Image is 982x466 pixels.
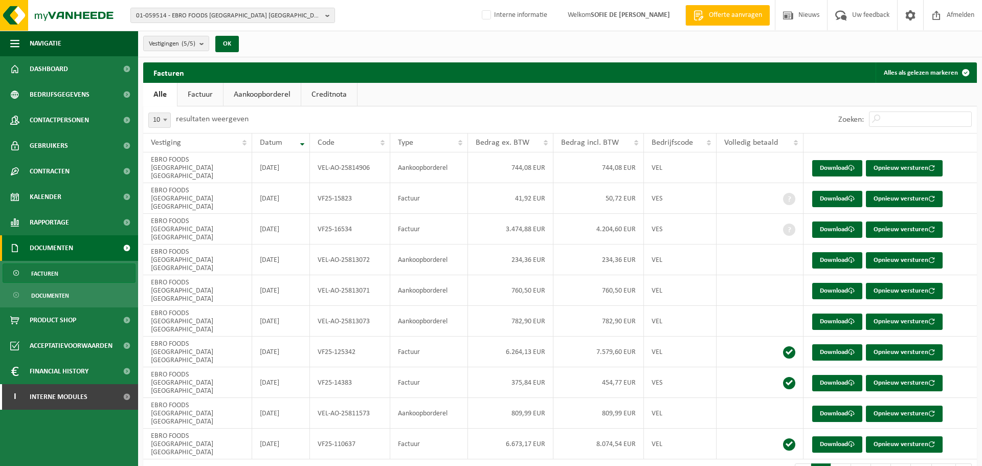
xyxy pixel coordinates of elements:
[143,83,177,106] a: Alle
[390,337,468,367] td: Factuur
[390,183,468,214] td: Factuur
[390,398,468,429] td: Aankoopborderel
[876,62,976,83] button: Alles als gelezen markeren
[310,337,390,367] td: VF25-125342
[553,429,643,459] td: 8.074,54 EUR
[30,159,70,184] span: Contracten
[177,83,223,106] a: Factuur
[143,306,252,337] td: EBRO FOODS [GEOGRAPHIC_DATA] [GEOGRAPHIC_DATA]
[553,183,643,214] td: 50,72 EUR
[866,406,943,422] button: Opnieuw versturen
[652,139,693,147] span: Bedrijfscode
[143,337,252,367] td: EBRO FOODS [GEOGRAPHIC_DATA] [GEOGRAPHIC_DATA]
[30,184,61,210] span: Kalender
[143,183,252,214] td: EBRO FOODS [GEOGRAPHIC_DATA] [GEOGRAPHIC_DATA]
[318,139,334,147] span: Code
[143,367,252,398] td: EBRO FOODS [GEOGRAPHIC_DATA] [GEOGRAPHIC_DATA]
[30,307,76,333] span: Product Shop
[866,160,943,176] button: Opnieuw versturen
[468,367,553,398] td: 375,84 EUR
[866,221,943,238] button: Opnieuw versturen
[310,275,390,306] td: VEL-AO-25813071
[812,191,862,207] a: Download
[30,210,69,235] span: Rapportage
[224,83,301,106] a: Aankoopborderel
[31,264,58,283] span: Facturen
[644,337,717,367] td: VEL
[553,152,643,183] td: 744,08 EUR
[685,5,770,26] a: Offerte aanvragen
[30,133,68,159] span: Gebruikers
[644,245,717,275] td: VEL
[252,152,310,183] td: [DATE]
[866,314,943,330] button: Opnieuw versturen
[30,82,90,107] span: Bedrijfsgegevens
[310,306,390,337] td: VEL-AO-25813073
[143,214,252,245] td: EBRO FOODS [GEOGRAPHIC_DATA] [GEOGRAPHIC_DATA]
[812,406,862,422] a: Download
[553,398,643,429] td: 809,99 EUR
[644,183,717,214] td: VES
[148,113,171,128] span: 10
[644,152,717,183] td: VEL
[252,214,310,245] td: [DATE]
[10,384,19,410] span: I
[252,306,310,337] td: [DATE]
[553,214,643,245] td: 4.204,60 EUR
[468,306,553,337] td: 782,90 EUR
[252,275,310,306] td: [DATE]
[176,115,249,123] label: resultaten weergeven
[3,285,136,305] a: Documenten
[468,398,553,429] td: 809,99 EUR
[812,283,862,299] a: Download
[553,337,643,367] td: 7.579,60 EUR
[310,152,390,183] td: VEL-AO-25814906
[310,398,390,429] td: VEL-AO-25811573
[866,191,943,207] button: Opnieuw versturen
[468,152,553,183] td: 744,08 EUR
[866,344,943,361] button: Opnieuw versturen
[149,113,170,127] span: 10
[390,367,468,398] td: Factuur
[310,183,390,214] td: VF25-15823
[591,11,670,19] strong: SOFIE DE [PERSON_NAME]
[398,139,413,147] span: Type
[468,337,553,367] td: 6.264,13 EUR
[30,235,73,261] span: Documenten
[812,436,862,453] a: Download
[143,62,194,82] h2: Facturen
[390,429,468,459] td: Factuur
[151,139,181,147] span: Vestiging
[143,429,252,459] td: EBRO FOODS [GEOGRAPHIC_DATA] [GEOGRAPHIC_DATA]
[252,245,310,275] td: [DATE]
[215,36,239,52] button: OK
[812,252,862,269] a: Download
[252,429,310,459] td: [DATE]
[390,214,468,245] td: Factuur
[553,367,643,398] td: 454,77 EUR
[390,245,468,275] td: Aankoopborderel
[143,152,252,183] td: EBRO FOODS [GEOGRAPHIC_DATA] [GEOGRAPHIC_DATA]
[143,245,252,275] td: EBRO FOODS [GEOGRAPHIC_DATA] [GEOGRAPHIC_DATA]
[143,36,209,51] button: Vestigingen(5/5)
[301,83,357,106] a: Creditnota
[136,8,321,24] span: 01-059514 - EBRO FOODS [GEOGRAPHIC_DATA] [GEOGRAPHIC_DATA] - [GEOGRAPHIC_DATA]
[3,263,136,283] a: Facturen
[252,367,310,398] td: [DATE]
[30,31,61,56] span: Navigatie
[310,367,390,398] td: VF25-14383
[812,221,862,238] a: Download
[644,214,717,245] td: VES
[866,283,943,299] button: Opnieuw versturen
[644,429,717,459] td: VEL
[812,344,862,361] a: Download
[468,214,553,245] td: 3.474,88 EUR
[561,139,619,147] span: Bedrag incl. BTW
[812,375,862,391] a: Download
[468,183,553,214] td: 41,92 EUR
[252,337,310,367] td: [DATE]
[553,245,643,275] td: 234,36 EUR
[30,384,87,410] span: Interne modules
[476,139,529,147] span: Bedrag ex. BTW
[130,8,335,23] button: 01-059514 - EBRO FOODS [GEOGRAPHIC_DATA] [GEOGRAPHIC_DATA] - [GEOGRAPHIC_DATA]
